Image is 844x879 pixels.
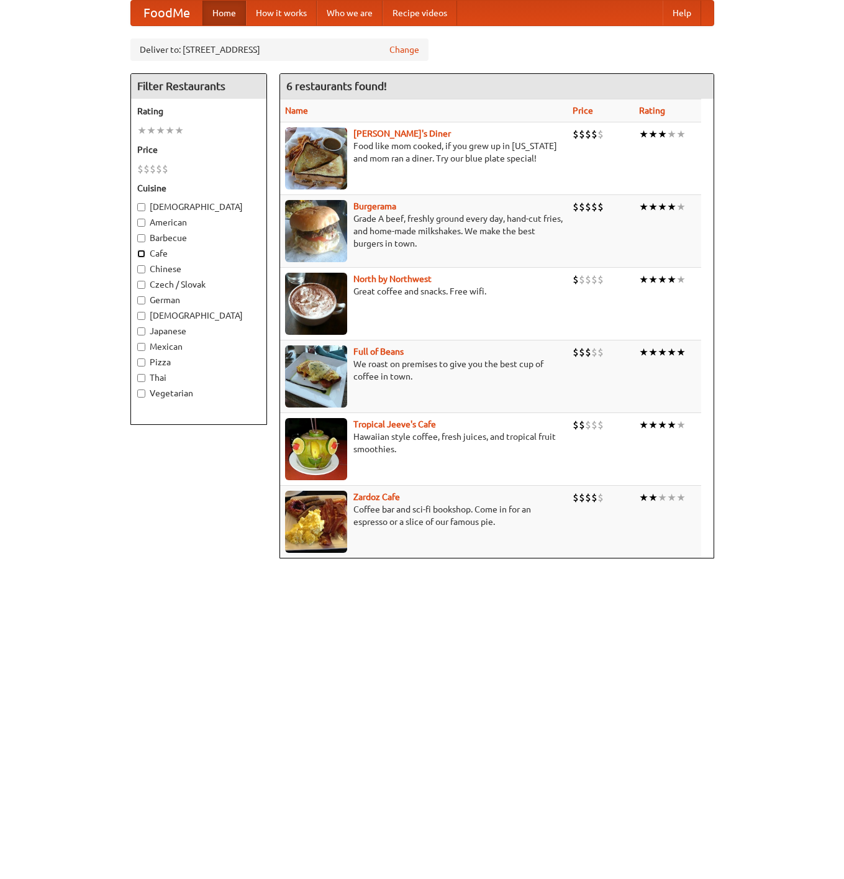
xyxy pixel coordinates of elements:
[573,127,579,141] li: $
[597,491,604,504] li: $
[579,491,585,504] li: $
[648,345,658,359] li: ★
[156,162,162,176] li: $
[353,492,400,502] a: Zardoz Cafe
[639,106,665,116] a: Rating
[353,274,432,284] a: North by Northwest
[648,273,658,286] li: ★
[150,162,156,176] li: $
[579,345,585,359] li: $
[353,201,396,211] a: Burgerama
[137,143,260,156] h5: Price
[639,273,648,286] li: ★
[591,418,597,432] li: $
[285,140,563,165] p: Food like mom cooked, if you grew up in [US_STATE] and mom ran a diner. Try our blue plate special!
[137,309,260,322] label: [DEMOGRAPHIC_DATA]
[137,182,260,194] h5: Cuisine
[573,273,579,286] li: $
[137,278,260,291] label: Czech / Slovak
[658,491,667,504] li: ★
[137,203,145,211] input: [DEMOGRAPHIC_DATA]
[658,127,667,141] li: ★
[137,312,145,320] input: [DEMOGRAPHIC_DATA]
[639,127,648,141] li: ★
[597,200,604,214] li: $
[131,1,202,25] a: FoodMe
[676,491,686,504] li: ★
[137,325,260,337] label: Japanese
[648,418,658,432] li: ★
[137,124,147,137] li: ★
[147,124,156,137] li: ★
[156,124,165,137] li: ★
[648,491,658,504] li: ★
[137,162,143,176] li: $
[175,124,184,137] li: ★
[137,389,145,398] input: Vegetarian
[676,200,686,214] li: ★
[597,127,604,141] li: $
[676,345,686,359] li: ★
[667,273,676,286] li: ★
[658,200,667,214] li: ★
[285,285,563,298] p: Great coffee and snacks. Free wifi.
[137,250,145,258] input: Cafe
[137,263,260,275] label: Chinese
[383,1,457,25] a: Recipe videos
[137,387,260,399] label: Vegetarian
[353,129,451,139] a: [PERSON_NAME]'s Diner
[137,216,260,229] label: American
[137,232,260,244] label: Barbecue
[585,127,591,141] li: $
[658,418,667,432] li: ★
[285,345,347,408] img: beans.jpg
[353,419,436,429] a: Tropical Jeeve's Cafe
[137,371,260,384] label: Thai
[573,491,579,504] li: $
[639,200,648,214] li: ★
[591,200,597,214] li: $
[639,345,648,359] li: ★
[597,418,604,432] li: $
[353,347,404,357] a: Full of Beans
[585,273,591,286] li: $
[286,80,387,92] ng-pluralize: 6 restaurants found!
[579,418,585,432] li: $
[137,105,260,117] h5: Rating
[285,273,347,335] img: north.jpg
[285,418,347,480] img: jeeves.jpg
[591,273,597,286] li: $
[639,418,648,432] li: ★
[591,127,597,141] li: $
[579,200,585,214] li: $
[137,234,145,242] input: Barbecue
[658,273,667,286] li: ★
[585,491,591,504] li: $
[591,491,597,504] li: $
[137,374,145,382] input: Thai
[573,345,579,359] li: $
[676,273,686,286] li: ★
[658,345,667,359] li: ★
[285,358,563,383] p: We roast on premises to give you the best cup of coffee in town.
[137,327,145,335] input: Japanese
[585,345,591,359] li: $
[667,127,676,141] li: ★
[585,418,591,432] li: $
[162,162,168,176] li: $
[585,200,591,214] li: $
[202,1,246,25] a: Home
[663,1,701,25] a: Help
[143,162,150,176] li: $
[573,106,593,116] a: Price
[137,340,260,353] label: Mexican
[285,491,347,553] img: zardoz.jpg
[597,273,604,286] li: $
[389,43,419,56] a: Change
[137,358,145,367] input: Pizza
